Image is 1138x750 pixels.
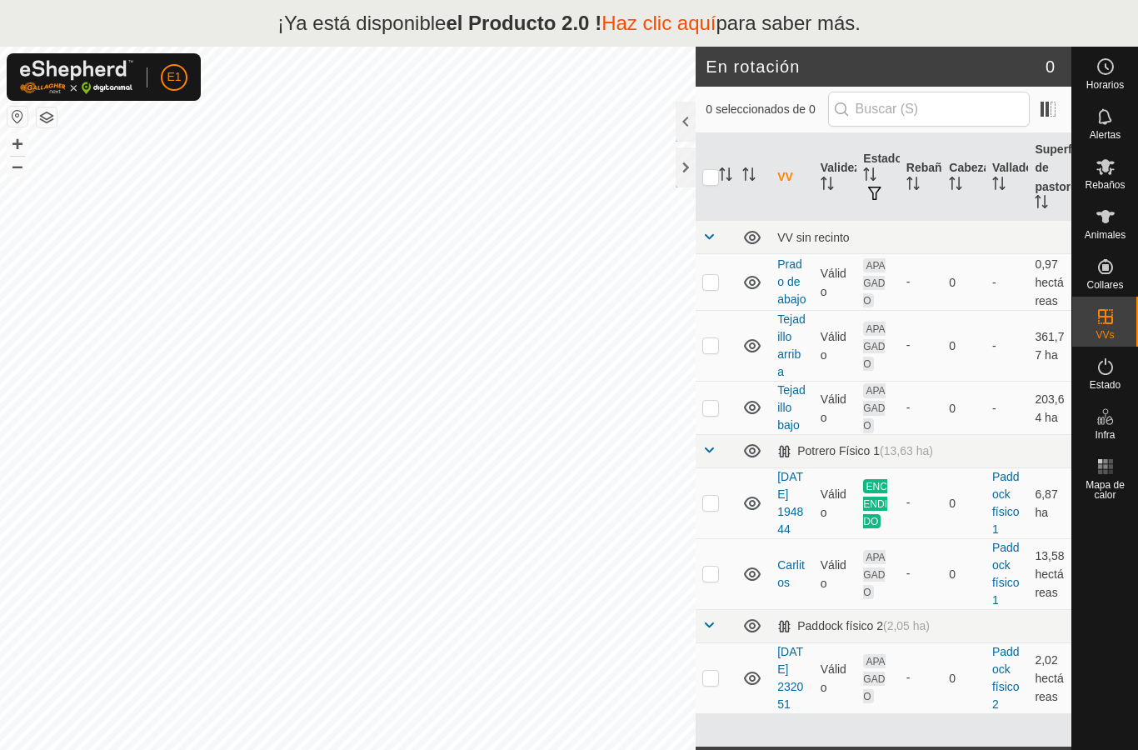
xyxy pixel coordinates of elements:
font: 0 [949,497,956,510]
p-sorticon: Activar para ordenar [906,179,920,192]
font: el Producto 2.0 ! [446,12,601,34]
font: - [906,401,911,414]
font: VV sin recinto [777,231,849,244]
p-sorticon: Activar para ordenar [949,179,962,192]
a: Tejadillo arriba [777,312,805,378]
font: Infra [1095,429,1115,441]
font: Rebaños [1085,179,1125,191]
input: Buscar (S) [828,92,1030,127]
font: - [906,567,911,580]
font: - [906,671,911,684]
font: Animales [1085,229,1126,241]
p-sorticon: Activar para ordenar [1035,197,1048,211]
font: - [992,402,996,415]
font: 0 [949,276,956,289]
font: 6,87 ha [1035,487,1057,519]
font: para saber más. [716,12,861,34]
img: Logotipo de Gallagher [20,60,133,94]
font: - [992,339,996,352]
a: Paddock físico 1 [992,541,1020,607]
font: 0 [949,672,956,685]
font: Validez [821,161,860,174]
font: Mapa de calor [1086,479,1125,501]
font: 0 [1046,57,1055,76]
p-sorticon: Activar para ordenar [719,170,732,183]
button: + [7,134,27,154]
font: APAGADO [863,551,885,597]
font: (2,05 ha) [883,619,930,632]
font: 0 [949,567,956,581]
p-sorticon: Activar para ordenar [863,170,876,183]
font: APAGADO [863,259,885,306]
font: Válido [821,330,846,362]
font: - [906,275,911,288]
font: 0,97 hectáreas [1035,257,1063,307]
font: 13,58 hectáreas [1035,549,1064,599]
font: En rotación [706,57,800,76]
font: Collares [1086,279,1123,291]
font: 0 [949,339,956,352]
font: E1 [167,70,181,83]
font: APAGADO [863,322,885,369]
a: Paddock físico 2 [992,645,1020,711]
p-sorticon: Activar para ordenar [821,179,834,192]
font: Válido [821,487,846,519]
font: + [12,132,23,155]
font: Cabezas [949,161,996,174]
font: Potrero Físico 1 [797,444,880,457]
a: Paddock físico 1 [992,470,1020,536]
p-sorticon: Activar para ordenar [742,170,756,183]
button: Restablecer Mapa [7,107,27,127]
a: Tejadillo bajo [777,383,805,432]
a: [DATE] 232051 [777,645,803,711]
font: Rebaño [906,161,949,174]
p-sorticon: Activar para ordenar [992,179,1006,192]
button: Capas del Mapa [37,107,57,127]
a: Carlitos [777,558,805,589]
font: Válido [821,558,846,590]
button: – [7,156,27,176]
font: ENCENDIDO [863,480,887,527]
font: Estado [1090,379,1121,391]
font: Alertas [1090,129,1121,141]
font: – [12,154,22,177]
font: 0 seleccionados de 0 [706,102,816,116]
font: Paddock físico 2 [797,619,883,632]
font: Válido [821,392,846,423]
font: VV [777,170,793,183]
a: Haz clic aquí [601,12,716,34]
font: Válido [821,662,846,694]
font: Horarios [1086,79,1124,91]
font: VVs [1096,329,1114,341]
font: (13,63 ha) [880,444,933,457]
font: 0 [949,402,956,415]
a: [DATE] 194844 [777,470,803,536]
font: 361,77 ha [1035,330,1064,362]
font: ¡ [277,12,284,34]
font: APAGADO [863,655,885,702]
font: 2,02 hectáreas [1035,653,1063,703]
font: Vallado [992,161,1033,174]
a: Prado de abajo [777,257,806,306]
font: Superficie de pastoreo [1035,142,1091,192]
font: Estado [863,152,902,165]
font: - [906,338,911,352]
font: - [992,276,996,289]
font: Válido [821,267,846,298]
font: Ya está disponible [284,12,446,34]
font: APAGADO [863,385,885,432]
font: - [906,496,911,509]
font: 203,64 ha [1035,392,1064,423]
